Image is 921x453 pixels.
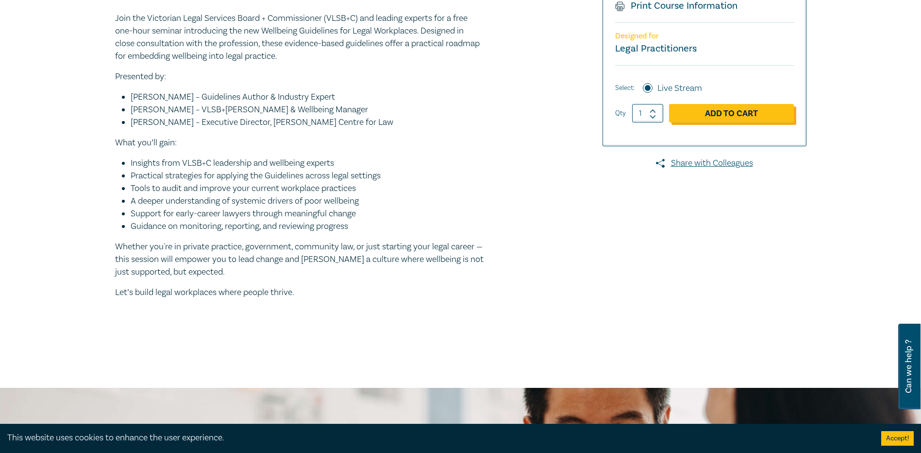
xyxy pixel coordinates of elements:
[632,104,663,122] input: 1
[881,431,914,446] button: Accept cookies
[115,137,484,149] p: What you’ll gain:
[131,91,484,104] li: [PERSON_NAME] – Guidelines Author & Industry Expert
[131,170,484,182] li: Practical strategies for applying the Guidelines across legal settings
[131,116,484,129] li: [PERSON_NAME] – Executive Director, [PERSON_NAME] Centre for Law
[131,195,484,208] li: A deeper understanding of systemic drivers of poor wellbeing
[904,330,913,403] span: Can we help ?
[7,432,867,444] div: This website uses cookies to enhance the user experience.
[603,157,806,170] a: Share with Colleagues
[615,32,794,41] p: Designed for
[669,104,794,122] a: Add to Cart
[615,42,697,55] small: Legal Practitioners
[615,108,626,119] label: Qty
[131,182,484,195] li: Tools to audit and improve your current workplace practices
[131,208,484,220] li: Support for early-career lawyers through meaningful change
[657,82,702,95] label: Live Stream
[615,83,635,93] span: Select:
[115,12,484,63] p: Join the Victorian Legal Services Board + Commissioner (VLSB+C) and leading experts for a free on...
[115,70,484,83] p: Presented by:
[115,286,484,299] p: Let’s build legal workplaces where people thrive.
[131,220,484,233] li: Guidance on monitoring, reporting, and reviewing progress
[131,104,484,116] li: [PERSON_NAME] – VLSB+[PERSON_NAME] & Wellbeing Manager
[115,241,484,279] p: Whether you're in private practice, government, community law, or just starting your legal career...
[131,157,484,170] li: Insights from VLSB+C leadership and wellbeing experts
